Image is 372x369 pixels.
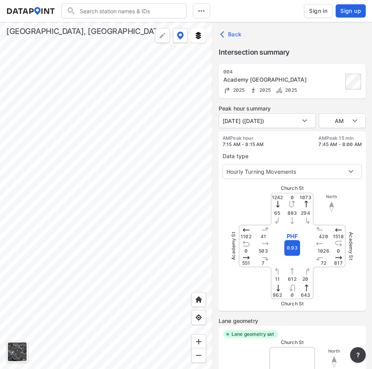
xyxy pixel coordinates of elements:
[6,7,55,15] img: dataPointLogo.9353c09d.svg
[191,348,206,363] div: Zoom out
[158,32,166,39] img: +Dz8AAAAASUVORK5CYII=
[283,87,297,93] span: 2025
[350,347,366,363] button: more
[195,351,203,359] img: MAAAAAElFTkSuQmCC
[318,135,362,141] label: AM Peak 15 min
[281,339,304,345] span: Church St
[275,86,283,94] img: Bicycle count
[195,314,203,321] img: zeq5HYn9AnE9l6UmnFLPAAAAAElFTkSuQmCC
[340,7,361,15] span: Sign up
[177,32,184,39] img: data-point-layers.37681fc9.svg
[219,105,366,112] label: Peak hour summary
[230,232,236,260] span: Academy St
[355,350,361,360] span: ?
[219,47,366,58] label: Intersection summary
[219,113,316,128] div: [DATE] ([DATE])
[191,334,206,349] div: Zoom in
[76,5,182,17] input: Search
[155,28,170,43] div: Polygon tool
[195,296,203,303] img: +XpAUvaXAN7GudzAAAAAElFTkSuQmCC
[223,152,362,160] label: Data type
[191,28,206,43] button: External layers
[223,164,362,179] div: Hourly Turning Movements
[194,32,202,39] img: layers.ee07997e.svg
[250,86,257,94] img: Pedestrian count
[223,141,264,147] span: 7:15 AM - 8:15 AM
[309,7,327,15] span: Sign in
[223,86,231,94] img: Turning count
[232,331,274,337] label: Lane geometry set
[219,28,245,41] button: Back
[173,28,188,43] button: DataPoint layers
[319,113,366,128] div: AM
[318,141,362,147] span: 7:45 AM - 8:00 AM
[223,135,265,141] label: AM Peak hour
[281,185,304,191] span: Church St
[348,232,354,260] span: Academy St
[195,338,203,346] img: ZvzfEJKXnyWIrJytrsY285QMwk63cM6Drc+sIAAAAASUVORK5CYII=
[257,87,271,93] span: 2025
[223,76,343,84] div: Academy St & N Church St
[222,30,242,38] span: Back
[334,4,366,18] a: Sign up
[191,310,206,325] div: View my location
[304,4,332,18] button: Sign in
[6,26,165,37] div: [GEOGRAPHIC_DATA], [GEOGRAPHIC_DATA]
[223,69,343,75] div: 004
[231,87,245,93] span: 2025
[302,4,334,18] a: Sign in
[219,317,366,325] label: Lane geometry
[336,4,366,18] button: Sign up
[6,341,28,363] div: Toggle basemap
[191,292,206,307] div: Home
